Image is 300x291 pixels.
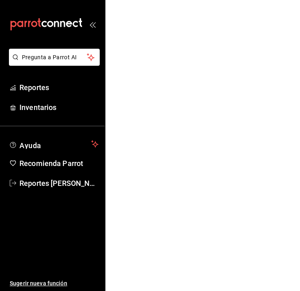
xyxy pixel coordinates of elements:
span: Ayuda [19,139,88,149]
a: Pregunta a Parrot AI [6,59,100,67]
span: Inventarios [19,102,99,113]
button: Pregunta a Parrot AI [9,49,100,66]
button: open_drawer_menu [89,21,96,28]
span: Reportes [19,82,99,93]
span: Pregunta a Parrot AI [22,53,87,62]
span: Sugerir nueva función [10,279,99,288]
span: Reportes [PERSON_NAME] [19,178,99,189]
span: Recomienda Parrot [19,158,99,169]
